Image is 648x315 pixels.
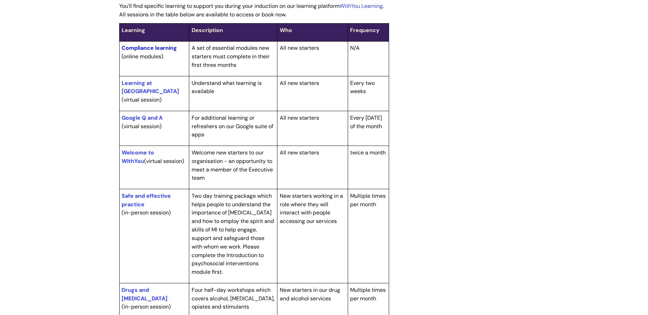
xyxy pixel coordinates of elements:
[192,27,223,34] span: Description
[122,27,145,34] span: Learning
[350,192,386,208] span: Multiple times per month
[122,149,184,165] span: (virtual session)
[280,44,319,51] span: All new starters
[350,44,360,51] span: N/A
[340,2,383,10] a: WithYou Learning
[350,149,386,156] span: twice a month
[350,27,380,34] span: Frequency
[122,53,163,60] span: (online modules)
[122,149,154,165] a: Welcome to WithYou
[122,303,171,310] span: (in-person session)
[192,286,275,311] span: Four half-day workshops which covers alcohol, [MEDICAL_DATA], opiates and stimulants
[280,192,343,225] span: New starters working in a role where they will interact with people accessing our services
[192,149,273,181] span: Welcome new starters to our organisation - an opportunity to meet a member of the Executive team
[350,114,382,130] span: Every [DATE] of the month
[122,209,171,216] span: (in-person session)
[122,192,171,208] a: Safe and effective practice
[192,114,273,138] span: For additional learning or refreshers on our Google suite of apps
[192,79,262,95] span: Understand what learning is available
[122,44,177,51] a: Compliance learning
[280,27,292,34] span: Who
[192,44,270,69] span: A set of essential modules new starters must complete in their first three months
[192,192,274,275] span: Two day training package which helps people to understand the importance of [MEDICAL_DATA] and ho...
[122,123,162,130] span: (virtual session)
[122,286,167,302] a: Drugs and [MEDICAL_DATA]
[350,286,386,302] span: Multiple times per month
[122,96,162,103] span: (virtual session)
[122,79,179,95] a: Learning at [GEOGRAPHIC_DATA]
[280,79,319,87] span: All new starters
[280,149,319,156] span: All new starters
[350,79,375,95] span: Every two weeks
[280,286,340,302] span: New starters in our drug and alcohol services
[119,2,384,18] span: You’ll find specific learning to support you during your induction on our learning platform . All...
[122,114,163,121] a: Google Q and A
[280,114,319,121] span: All new starters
